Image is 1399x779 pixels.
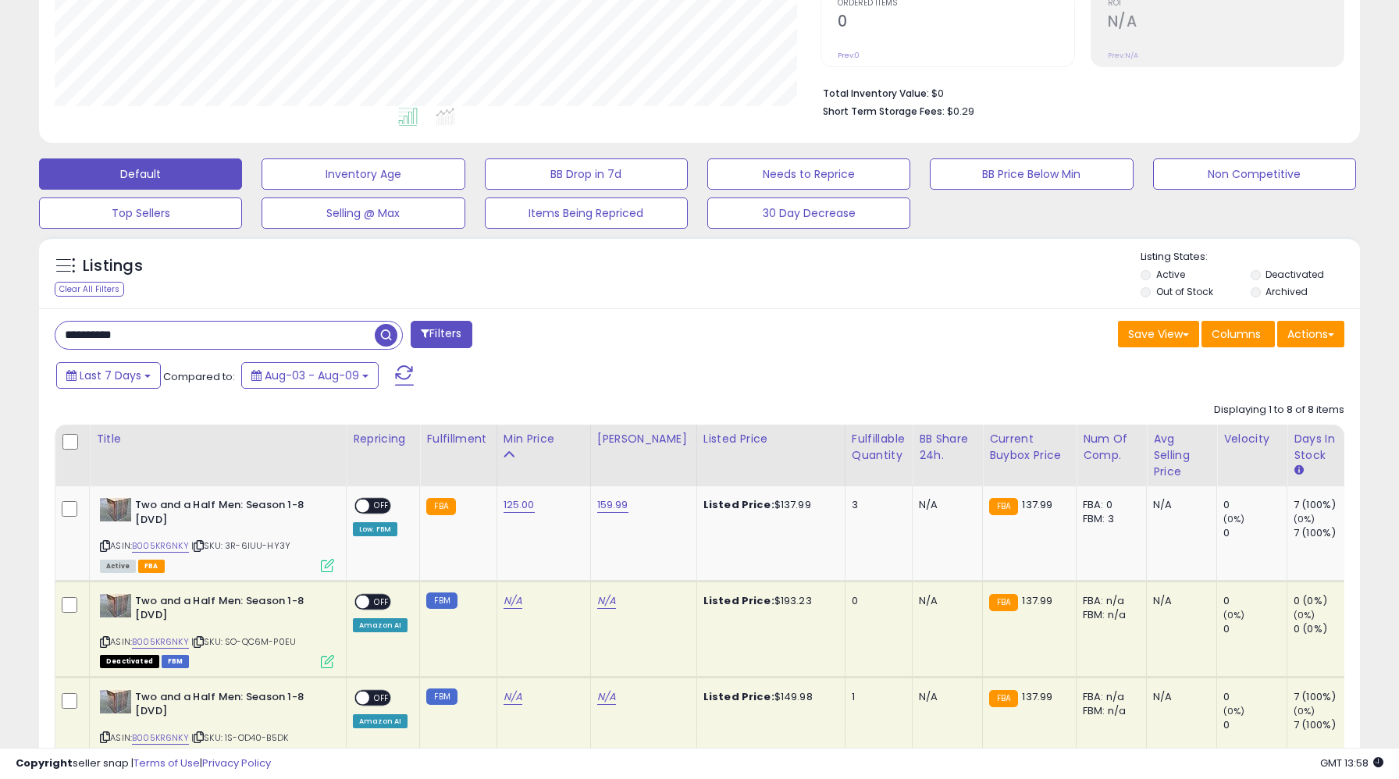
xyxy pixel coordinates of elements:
small: (0%) [1223,609,1245,621]
b: Listed Price: [703,689,774,704]
img: 51RdEQlJ9xL._SL40_.jpg [100,498,131,521]
b: Two and a Half Men: Season 1-8 [DVD] [135,690,325,723]
div: FBA: n/a [1083,690,1134,704]
div: Velocity [1223,431,1280,447]
button: Items Being Repriced [485,197,688,229]
span: OFF [369,500,394,513]
b: Listed Price: [703,593,774,608]
span: All listings that are unavailable for purchase on Amazon for any reason other than out-of-stock [100,655,159,668]
div: $193.23 [703,594,833,608]
li: $0 [823,83,1333,101]
div: Amazon AI [353,714,408,728]
div: N/A [919,594,970,608]
div: 0 [1223,718,1287,732]
div: 7 (100%) [1294,526,1357,540]
div: Current Buybox Price [989,431,1070,464]
small: FBA [989,594,1018,611]
span: 2025-08-17 13:58 GMT [1320,756,1383,770]
small: (0%) [1294,513,1315,525]
span: $0.29 [947,104,974,119]
div: N/A [1153,690,1205,704]
span: | SKU: 1S-OD40-B5DK [191,731,288,744]
span: FBA [138,560,165,573]
label: Deactivated [1266,268,1324,281]
div: FBA: n/a [1083,594,1134,608]
button: BB Drop in 7d [485,158,688,190]
small: (0%) [1294,705,1315,717]
div: 0 [1223,526,1287,540]
div: 7 (100%) [1294,498,1357,512]
small: (0%) [1223,705,1245,717]
strong: Copyright [16,756,73,770]
a: B005KR6NKY [132,635,189,649]
span: 137.99 [1022,593,1052,608]
span: Compared to: [163,369,235,384]
div: 0 [852,594,900,608]
small: FBA [989,498,1018,515]
button: Inventory Age [262,158,465,190]
div: Amazon AI [353,618,408,632]
a: N/A [597,593,616,609]
button: BB Price Below Min [930,158,1133,190]
div: 0 [1223,690,1287,704]
button: Last 7 Days [56,362,161,389]
div: Repricing [353,431,413,447]
a: N/A [597,689,616,705]
img: 51RdEQlJ9xL._SL40_.jpg [100,690,131,713]
button: Aug-03 - Aug-09 [241,362,379,389]
div: 0 [1223,498,1287,512]
span: OFF [369,595,394,608]
small: FBM [426,592,457,609]
b: Two and a Half Men: Season 1-8 [DVD] [135,594,325,627]
small: (0%) [1294,609,1315,621]
label: Out of Stock [1156,285,1213,298]
h5: Listings [83,255,143,277]
div: BB Share 24h. [919,431,976,464]
label: Archived [1266,285,1308,298]
label: Active [1156,268,1185,281]
b: Listed Price: [703,497,774,512]
a: B005KR6NKY [132,731,189,745]
span: All listings currently available for purchase on Amazon [100,560,136,573]
div: FBA: 0 [1083,498,1134,512]
a: N/A [504,689,522,705]
div: 3 [852,498,900,512]
div: N/A [919,690,970,704]
div: ASIN: [100,498,334,571]
a: Terms of Use [133,756,200,770]
h2: 0 [838,12,1073,34]
span: | SKU: 3R-6IUU-HY3Y [191,539,290,552]
div: [PERSON_NAME] [597,431,690,447]
div: Clear All Filters [55,282,124,297]
div: 7 (100%) [1294,718,1357,732]
div: seller snap | | [16,756,271,771]
div: Low. FBM [353,522,397,536]
small: Days In Stock. [1294,464,1303,478]
h2: N/A [1108,12,1344,34]
button: Actions [1277,321,1344,347]
img: 51RdEQlJ9xL._SL40_.jpg [100,594,131,617]
div: Avg Selling Price [1153,431,1210,480]
span: 137.99 [1022,497,1052,512]
span: Aug-03 - Aug-09 [265,368,359,383]
span: | SKU: SO-QC6M-P0EU [191,635,296,648]
small: Prev: N/A [1108,51,1138,60]
div: Fulfillable Quantity [852,431,906,464]
small: Prev: 0 [838,51,860,60]
a: 125.00 [504,497,535,513]
div: 0 [1223,594,1287,608]
div: Listed Price [703,431,838,447]
div: 0 (0%) [1294,622,1357,636]
div: 1 [852,690,900,704]
a: Privacy Policy [202,756,271,770]
b: Total Inventory Value: [823,87,929,100]
small: FBM [426,688,457,705]
div: $137.99 [703,498,833,512]
div: FBM: n/a [1083,704,1134,718]
span: Last 7 Days [80,368,141,383]
a: 159.99 [597,497,628,513]
div: ASIN: [100,690,334,763]
span: OFF [369,691,394,704]
div: 0 [1223,622,1287,636]
button: Save View [1118,321,1199,347]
